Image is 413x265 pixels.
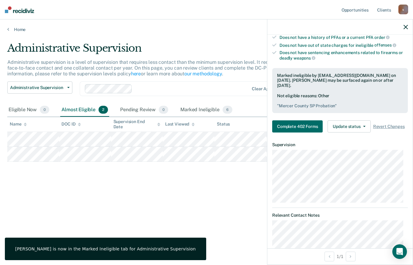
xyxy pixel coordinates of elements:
[217,122,230,127] div: Status
[392,244,407,259] div: Open Intercom Messenger
[279,50,408,60] div: Does not have sentencing enhancements related to firearms or deadly
[15,246,196,252] div: [PERSON_NAME] is now in the Marked Ineligible tab for Administrative Supervision
[7,103,50,117] div: Eligible Now
[223,106,232,114] span: 6
[293,56,315,60] span: weapons
[279,35,408,40] div: Does not have a history of PFAs or a current PFA order
[99,106,108,114] span: 2
[373,124,405,129] span: Revert Changes
[272,120,323,132] button: Complete 402 Forms
[113,119,160,129] div: Supervision End Date
[279,43,408,48] div: Does not have out of state charges for ineligible
[131,71,141,77] a: here
[277,73,403,88] div: Marked ineligible by [EMAIL_ADDRESS][DOMAIN_NAME] on [DATE]. [PERSON_NAME] may be surfaced again ...
[5,6,34,13] img: Recidiviz
[398,5,408,14] div: s
[165,122,195,127] div: Last Viewed
[40,106,49,114] span: 0
[7,27,406,32] a: Home
[179,103,234,117] div: Marked Ineligible
[374,43,396,47] span: offenses
[10,122,27,127] div: Name
[7,42,317,59] div: Administrative Supervision
[60,103,109,117] div: Almost Eligible
[252,86,278,91] div: Clear agents
[267,248,413,264] div: 1 / 1
[272,213,408,218] dt: Relevant Contact Notes
[119,103,169,117] div: Pending Review
[277,93,403,108] div: Not eligible reasons: Other
[277,103,403,108] pre: " Mercer County SP Probation "
[7,59,310,77] p: Administrative supervision is a level of supervision that requires less contact than the minimum ...
[61,122,81,127] div: DOC ID
[184,71,222,77] a: our methodology
[346,252,356,261] button: Next Opportunity
[272,120,325,132] a: Navigate to form link
[272,142,408,147] dt: Supervision
[328,120,370,132] button: Update status
[159,106,168,114] span: 0
[10,85,65,90] span: Administrative Supervision
[324,252,334,261] button: Previous Opportunity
